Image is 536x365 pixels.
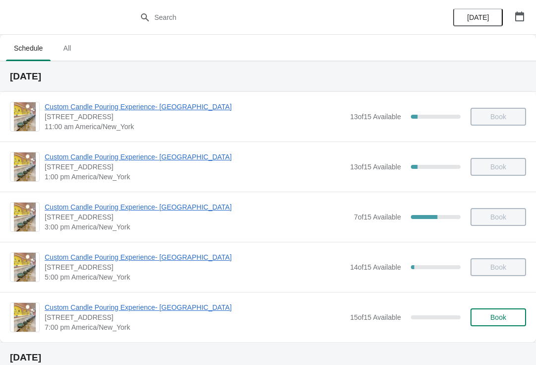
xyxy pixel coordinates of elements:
span: Custom Candle Pouring Experience- [GEOGRAPHIC_DATA] [45,302,345,312]
span: 7 of 15 Available [354,213,401,221]
span: 7:00 pm America/New_York [45,322,345,332]
img: Custom Candle Pouring Experience- Delray Beach | 415 East Atlantic Avenue, Delray Beach, FL, USA ... [14,303,36,332]
span: 1:00 pm America/New_York [45,172,345,182]
span: [STREET_ADDRESS] [45,212,349,222]
span: Custom Candle Pouring Experience- [GEOGRAPHIC_DATA] [45,202,349,212]
img: Custom Candle Pouring Experience- Delray Beach | 415 East Atlantic Avenue, Delray Beach, FL, USA ... [14,102,36,131]
span: 13 of 15 Available [350,163,401,171]
img: Custom Candle Pouring Experience- Delray Beach | 415 East Atlantic Avenue, Delray Beach, FL, USA ... [14,152,36,181]
h2: [DATE] [10,72,526,81]
span: All [55,39,79,57]
span: 11:00 am America/New_York [45,122,345,132]
span: [STREET_ADDRESS] [45,162,345,172]
span: Book [490,313,506,321]
span: 15 of 15 Available [350,313,401,321]
span: [STREET_ADDRESS] [45,112,345,122]
span: 14 of 15 Available [350,263,401,271]
span: Custom Candle Pouring Experience- [GEOGRAPHIC_DATA] [45,102,345,112]
span: [STREET_ADDRESS] [45,312,345,322]
span: Schedule [6,39,51,57]
span: 3:00 pm America/New_York [45,222,349,232]
span: Custom Candle Pouring Experience- [GEOGRAPHIC_DATA] [45,252,345,262]
img: Custom Candle Pouring Experience- Delray Beach | 415 East Atlantic Avenue, Delray Beach, FL, USA ... [14,203,36,231]
span: [DATE] [467,13,489,21]
button: [DATE] [453,8,503,26]
h2: [DATE] [10,353,526,363]
button: Book [470,308,526,326]
span: 5:00 pm America/New_York [45,272,345,282]
span: 13 of 15 Available [350,113,401,121]
span: Custom Candle Pouring Experience- [GEOGRAPHIC_DATA] [45,152,345,162]
span: [STREET_ADDRESS] [45,262,345,272]
input: Search [154,8,402,26]
img: Custom Candle Pouring Experience- Delray Beach | 415 East Atlantic Avenue, Delray Beach, FL, USA ... [14,253,36,282]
